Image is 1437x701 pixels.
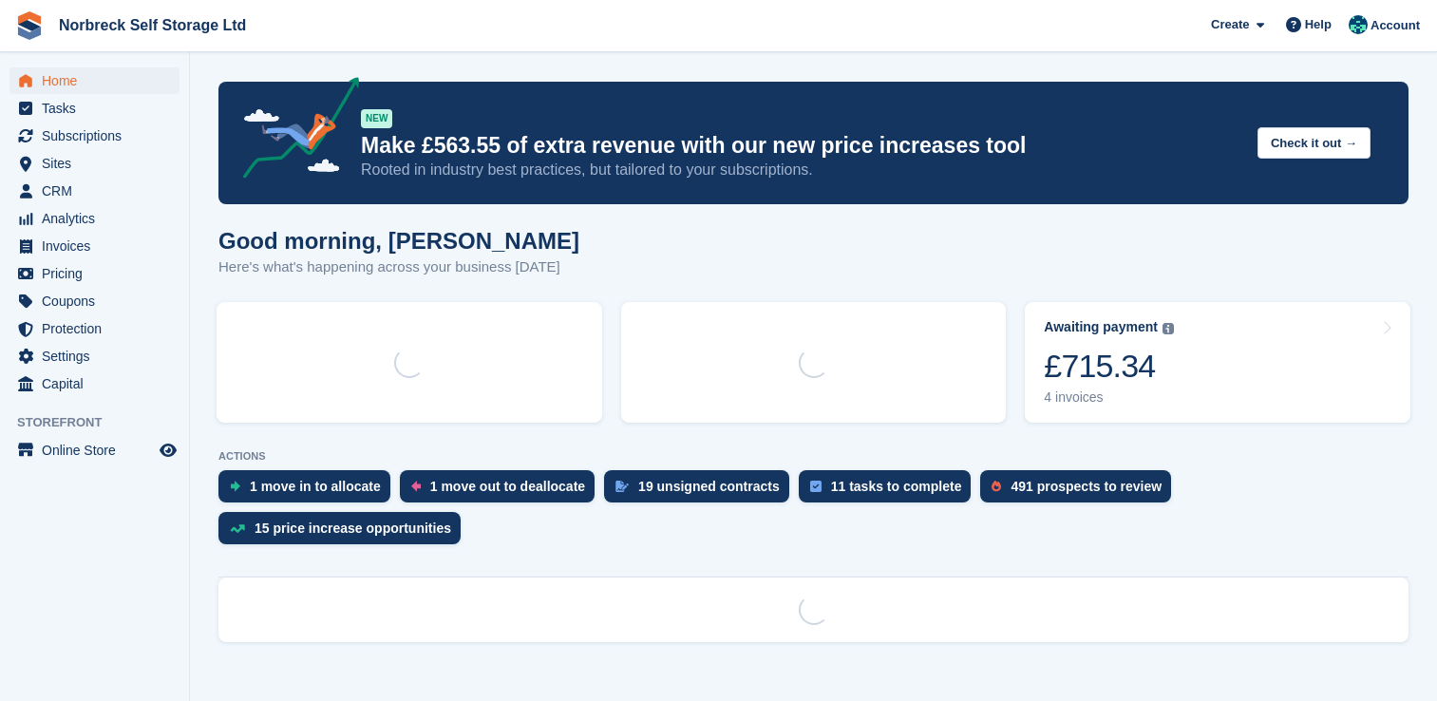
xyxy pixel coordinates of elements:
span: CRM [42,178,156,204]
a: menu [9,123,180,149]
span: Capital [42,370,156,397]
div: 1 move out to deallocate [430,479,585,494]
img: move_outs_to_deallocate_icon-f764333ba52eb49d3ac5e1228854f67142a1ed5810a6f6cc68b1a99e826820c5.svg [411,481,421,492]
a: menu [9,288,180,314]
img: Sally King [1349,15,1368,34]
div: NEW [361,109,392,128]
span: Help [1305,15,1332,34]
h1: Good morning, [PERSON_NAME] [218,228,579,254]
img: price_increase_opportunities-93ffe204e8149a01c8c9dc8f82e8f89637d9d84a8eef4429ea346261dce0b2c0.svg [230,524,245,533]
span: Tasks [42,95,156,122]
div: 15 price increase opportunities [255,521,451,536]
div: 1 move in to allocate [250,479,381,494]
span: Settings [42,343,156,369]
a: menu [9,260,180,287]
span: Storefront [17,413,189,432]
button: Check it out → [1257,127,1371,159]
a: Norbreck Self Storage Ltd [51,9,254,41]
a: 15 price increase opportunities [218,512,470,554]
p: ACTIONS [218,450,1409,463]
span: Protection [42,315,156,342]
a: menu [9,437,180,464]
a: menu [9,150,180,177]
div: 19 unsigned contracts [638,479,780,494]
p: Here's what's happening across your business [DATE] [218,256,579,278]
a: 491 prospects to review [980,470,1181,512]
span: Home [42,67,156,94]
img: prospect-51fa495bee0391a8d652442698ab0144808aea92771e9ea1ae160a38d050c398.svg [992,481,1001,492]
a: menu [9,315,180,342]
div: 4 invoices [1044,389,1174,406]
span: Coupons [42,288,156,314]
span: Account [1371,16,1420,35]
p: Rooted in industry best practices, but tailored to your subscriptions. [361,160,1242,180]
span: Sites [42,150,156,177]
span: Subscriptions [42,123,156,149]
img: stora-icon-8386f47178a22dfd0bd8f6a31ec36ba5ce8667c1dd55bd0f319d3a0aa187defe.svg [15,11,44,40]
span: Invoices [42,233,156,259]
a: menu [9,233,180,259]
a: 1 move out to deallocate [400,470,604,512]
a: Awaiting payment £715.34 4 invoices [1025,302,1410,423]
img: icon-info-grey-7440780725fd019a000dd9b08b2336e03edf1995a4989e88bcd33f0948082b44.svg [1163,323,1174,334]
img: contract_signature_icon-13c848040528278c33f63329250d36e43548de30e8caae1d1a13099fd9432cc5.svg [615,481,629,492]
a: 1 move in to allocate [218,470,400,512]
img: task-75834270c22a3079a89374b754ae025e5fb1db73e45f91037f5363f120a921f8.svg [810,481,822,492]
img: price-adjustments-announcement-icon-8257ccfd72463d97f412b2fc003d46551f7dbcb40ab6d574587a9cd5c0d94... [227,77,360,185]
a: 19 unsigned contracts [604,470,799,512]
p: Make £563.55 of extra revenue with our new price increases tool [361,132,1242,160]
a: 11 tasks to complete [799,470,981,512]
a: menu [9,343,180,369]
div: Awaiting payment [1044,319,1158,335]
span: Online Store [42,437,156,464]
a: menu [9,95,180,122]
img: move_ins_to_allocate_icon-fdf77a2bb77ea45bf5b3d319d69a93e2d87916cf1d5bf7949dd705db3b84f3ca.svg [230,481,240,492]
div: 11 tasks to complete [831,479,962,494]
a: menu [9,67,180,94]
a: Preview store [157,439,180,462]
span: Create [1211,15,1249,34]
a: menu [9,178,180,204]
div: £715.34 [1044,347,1174,386]
span: Pricing [42,260,156,287]
span: Analytics [42,205,156,232]
a: menu [9,205,180,232]
div: 491 prospects to review [1011,479,1162,494]
a: menu [9,370,180,397]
